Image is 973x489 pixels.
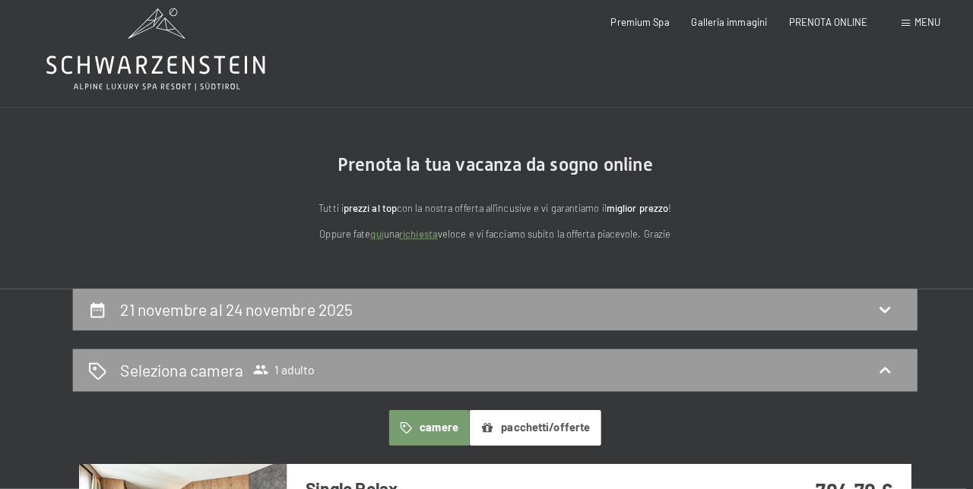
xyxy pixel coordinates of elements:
[596,207,657,219] strong: miglior prezzo
[182,206,791,221] p: Tutti i con la nostra offerta all'incusive e vi garantiamo il !
[249,364,309,380] span: 1 adulto
[338,207,390,219] strong: prezzi al top
[899,24,924,36] span: Menu
[680,24,754,36] a: Galleria immagini
[601,24,658,36] a: Premium Spa
[461,412,591,446] button: pacchetti/offerte
[775,24,853,36] a: PRENOTA ONLINE
[119,361,239,383] h2: Seleziona camera
[382,412,461,446] button: camere
[182,231,791,246] p: Oppure fate una veloce e vi facciamo subito la offerta piacevole. Grazie
[331,159,642,181] span: Prenota la tua vacanza da sogno online
[364,232,377,244] a: quì
[119,303,347,322] h2: 21 novembre al 24 novembre 2025
[392,232,430,244] a: richiesta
